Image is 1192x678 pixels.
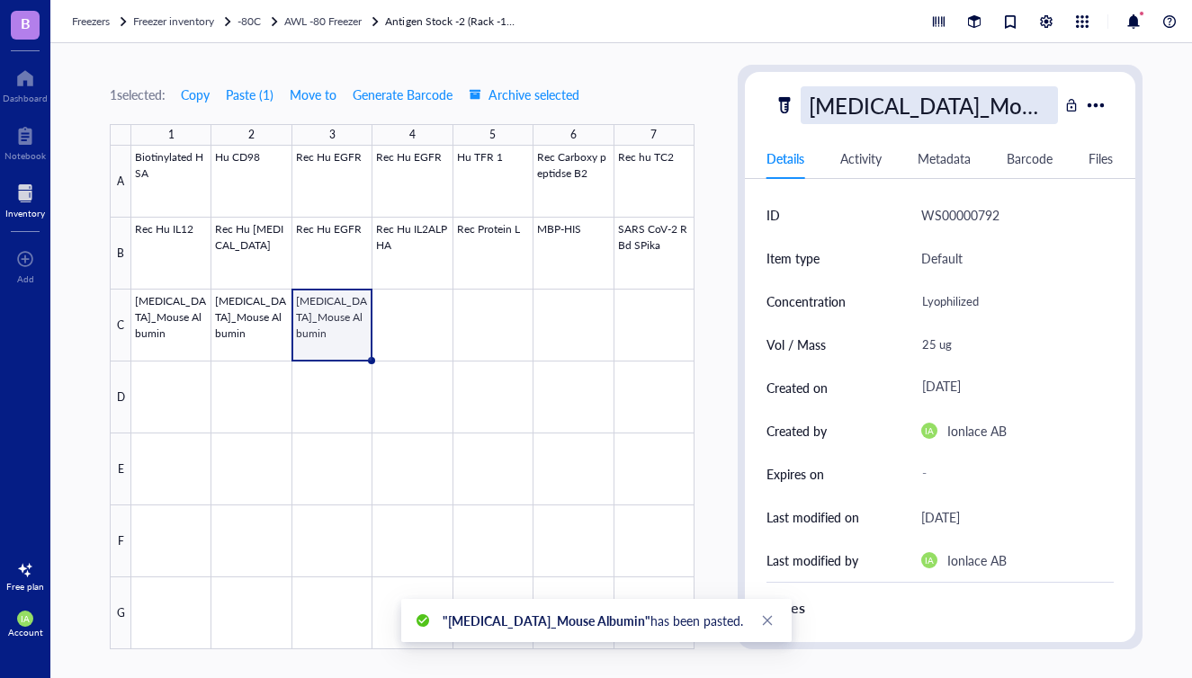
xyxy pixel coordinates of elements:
div: 1 [168,124,175,146]
span: IA [925,555,934,566]
span: AWL -80 Freezer [284,13,362,29]
div: B [110,218,131,290]
div: Default [921,247,963,269]
button: Paste (1) [225,80,274,109]
div: Ionlace AB [947,549,1007,571]
div: Barcode [1007,148,1053,168]
span: Move to [290,87,336,102]
a: Notebook [4,121,46,161]
a: Freezer inventory [133,13,234,31]
div: - [914,458,1107,490]
span: B [21,12,31,34]
div: 25 ug [914,326,1107,363]
a: -80CAWL -80 Freezer [238,13,381,31]
span: has been pasted. [443,611,743,629]
div: Free plan [6,581,44,592]
span: Generate Barcode [353,87,453,102]
div: Notebook [4,150,46,161]
div: WS00000792 [921,204,999,226]
div: Created on [766,378,828,397]
div: Last modified on [766,507,859,527]
button: Generate Barcode [352,80,453,109]
div: C [110,290,131,361]
div: Vol / Mass [766,335,826,354]
div: F [110,505,131,577]
div: 7 [650,124,657,146]
div: ID [766,205,780,225]
div: 3 [329,124,336,146]
div: Concentration [766,291,846,311]
span: Freezer inventory [133,13,214,29]
span: IA [925,425,934,436]
div: Account [8,627,43,638]
button: Copy [180,80,211,109]
a: Close [757,611,777,630]
div: Inventory [5,208,45,219]
a: Inventory [5,179,45,219]
div: E [110,433,131,505]
button: Archive selected [468,80,580,109]
div: [MEDICAL_DATA]_Mouse Albumin [801,86,1058,124]
div: Notes [766,597,1114,619]
div: Last modified by [766,550,858,570]
div: Activity [840,148,882,168]
div: D [110,361,131,433]
div: 1 selected: [110,85,166,104]
div: 6 [570,124,577,146]
div: Add [17,273,34,284]
div: Dashboard [3,93,48,103]
div: Details [766,148,804,168]
span: close [761,614,774,627]
div: Created by [766,421,827,441]
span: Freezers [72,13,110,29]
div: Metadata [918,148,971,168]
a: Freezers [72,13,130,31]
span: Copy [181,87,210,102]
div: A [110,146,131,218]
div: Ionlace AB [947,420,1007,442]
div: Expires on [766,464,824,484]
div: 2 [248,124,255,146]
span: -80C [238,13,261,29]
div: Files [1089,148,1113,168]
span: Archive selected [469,87,579,102]
a: Dashboard [3,64,48,103]
div: Item type [766,248,820,268]
div: 5 [489,124,496,146]
span: IA [21,613,30,624]
a: Antigen Stock -2 (Rack -1 shelf 2) [385,13,520,31]
div: [DATE] [921,506,960,528]
button: Move to [289,80,337,109]
div: [DATE] [914,371,1107,404]
div: 4 [409,124,416,146]
div: G [110,577,131,649]
div: Lyophilized [914,282,1107,320]
div: Acro [759,626,1107,669]
b: "[MEDICAL_DATA]_Mouse Albumin" [443,611,650,629]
